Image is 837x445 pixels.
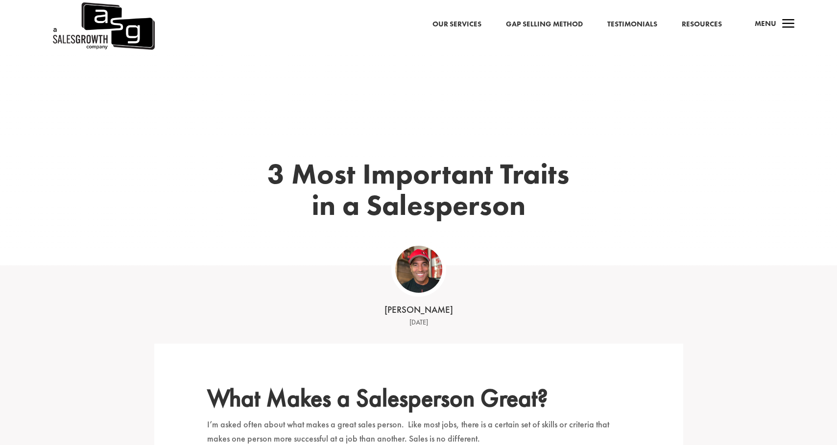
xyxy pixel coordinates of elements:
div: [DATE] [267,317,571,328]
div: [PERSON_NAME] [267,304,571,317]
h1: 3 Most Important Traits in a Salesperson [257,158,580,226]
img: ASG Co_alternate lockup (1) [395,246,442,293]
h2: What Makes a Salesperson Great? [207,383,630,418]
